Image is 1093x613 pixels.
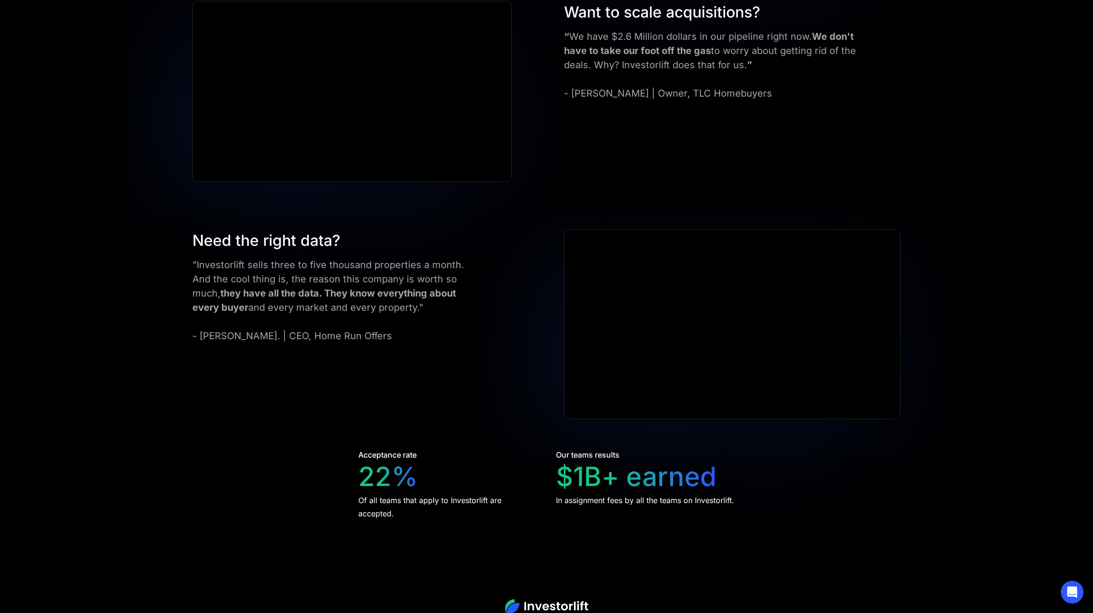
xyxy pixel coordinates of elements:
[564,1,867,24] div: Want to scale acquisitions?
[556,494,734,507] div: In assignment fees by all the teams on Investorlift.
[192,288,456,313] strong: they have all the data. They know everything about every buyer
[193,1,511,181] iframe: ERIC CLINE
[565,230,900,419] iframe: Ryan Pineda | Testimonial
[564,29,867,100] div: We have $2.6 Million dollars in our pipeline right now. to worry about getting rid of the deals. ...
[747,59,752,71] strong: ”
[556,461,717,493] div: $1B+ earned
[358,461,418,493] div: 22%
[564,31,569,42] strong: “
[358,494,538,520] div: Of all teams that apply to Investorlift are accepted.
[358,449,417,460] div: Acceptance rate
[192,258,480,343] div: "Investorlift sells three to five thousand properties a month. And the cool thing is, the reason ...
[556,449,619,460] div: Our teams results
[1061,581,1084,604] div: Open Intercom Messenger
[192,229,480,252] div: Need the right data?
